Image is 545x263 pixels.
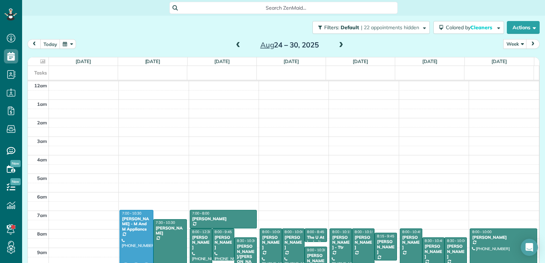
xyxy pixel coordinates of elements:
[361,24,419,31] span: | 22 appointments hidden
[40,39,60,49] button: today
[472,235,535,240] div: [PERSON_NAME]
[472,230,491,234] span: 8:00 - 10:00
[402,230,422,234] span: 8:00 - 10:45
[447,244,465,259] div: [PERSON_NAME]
[307,248,326,252] span: 9:00 - 10:30
[324,24,339,31] span: Filters:
[491,58,507,64] a: [DATE]
[341,24,360,31] span: Default
[284,235,302,250] div: [PERSON_NAME]
[245,41,334,49] h2: 24 – 30, 2025
[34,83,47,88] span: 12am
[521,239,538,256] div: Open Intercom Messenger
[122,211,141,216] span: 7:00 - 10:30
[262,235,280,250] div: [PERSON_NAME]
[37,101,47,107] span: 1am
[307,230,324,234] span: 8:00 - 8:45
[37,175,47,181] span: 5am
[433,21,504,34] button: Colored byCleaners
[192,211,209,216] span: 7:00 - 8:00
[156,226,185,236] div: [PERSON_NAME]
[10,178,21,185] span: New
[402,235,420,250] div: [PERSON_NAME]
[309,21,430,34] a: Filters: Default | 22 appointments hidden
[145,58,161,64] a: [DATE]
[503,39,527,49] button: Week
[260,40,274,49] span: Aug
[526,39,540,49] button: next
[377,239,395,254] div: [PERSON_NAME]
[214,58,230,64] a: [DATE]
[377,234,394,238] span: 8:15 - 9:45
[353,58,368,64] a: [DATE]
[76,58,91,64] a: [DATE]
[262,230,281,234] span: 8:00 - 10:00
[285,230,304,234] span: 8:00 - 10:00
[37,120,47,125] span: 2am
[425,238,444,243] span: 8:30 - 10:45
[446,24,495,31] span: Colored by
[354,235,372,250] div: [PERSON_NAME]
[424,244,443,259] div: [PERSON_NAME]
[37,212,47,218] span: 7am
[122,216,151,232] div: [PERSON_NAME] - M And M Appliance
[37,231,47,237] span: 8am
[192,216,255,221] div: [PERSON_NAME]
[470,24,493,31] span: Cleaners
[332,235,350,250] div: [PERSON_NAME] - Ttr
[307,235,325,245] div: The U At Ledroit
[34,70,47,76] span: Tasks
[192,230,212,234] span: 8:00 - 12:30
[422,58,438,64] a: [DATE]
[156,220,175,225] span: 7:30 - 10:30
[215,230,232,234] span: 8:00 - 9:45
[37,194,47,200] span: 6am
[355,230,374,234] span: 8:00 - 10:15
[237,238,256,243] span: 8:30 - 10:30
[507,21,540,34] button: Actions
[37,138,47,144] span: 3am
[37,249,47,255] span: 9am
[312,21,430,34] button: Filters: Default | 22 appointments hidden
[332,230,351,234] span: 8:00 - 10:15
[27,39,41,49] button: prev
[37,157,47,163] span: 4am
[284,58,299,64] a: [DATE]
[192,235,210,250] div: [PERSON_NAME]
[10,160,21,167] span: New
[214,235,233,250] div: [PERSON_NAME]
[447,238,466,243] span: 8:30 - 10:00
